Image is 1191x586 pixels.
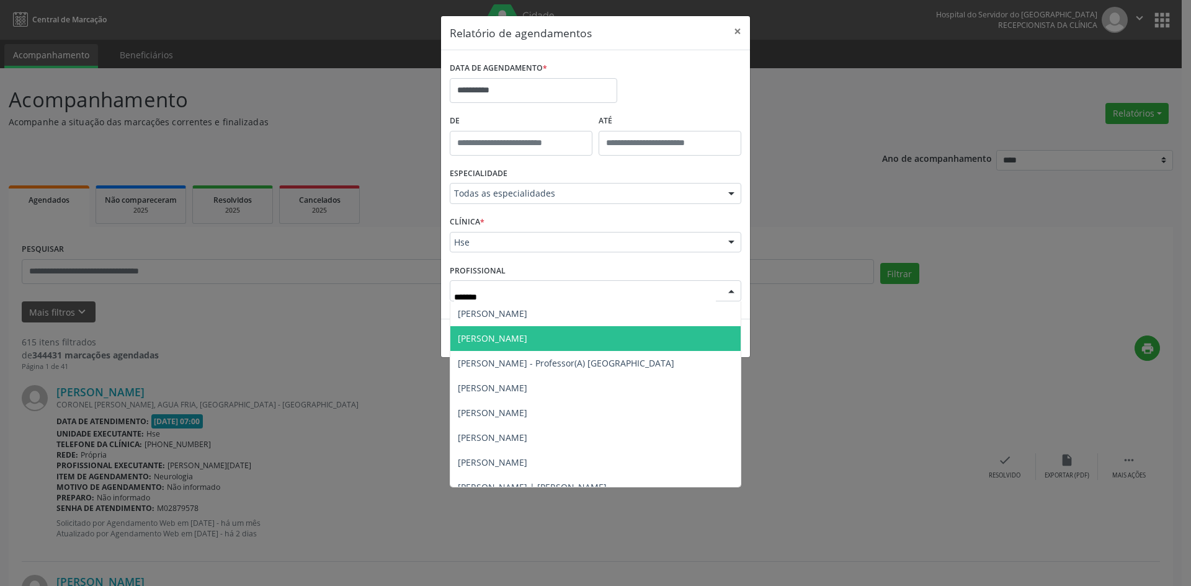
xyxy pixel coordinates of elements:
span: [PERSON_NAME] [458,382,527,394]
span: [PERSON_NAME] | [PERSON_NAME] [458,481,607,493]
label: ATÉ [599,112,741,131]
span: Hse [454,236,716,249]
button: Close [725,16,750,47]
span: [PERSON_NAME] - Professor(A) [GEOGRAPHIC_DATA] [458,357,674,369]
h5: Relatório de agendamentos [450,25,592,41]
span: Todas as especialidades [454,187,716,200]
label: DATA DE AGENDAMENTO [450,59,547,78]
label: De [450,112,592,131]
span: [PERSON_NAME] [458,332,527,344]
label: CLÍNICA [450,213,484,232]
span: [PERSON_NAME] [458,308,527,319]
span: [PERSON_NAME] [458,432,527,443]
label: ESPECIALIDADE [450,164,507,184]
label: PROFISSIONAL [450,261,506,280]
span: [PERSON_NAME] [458,456,527,468]
span: [PERSON_NAME] [458,407,527,419]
